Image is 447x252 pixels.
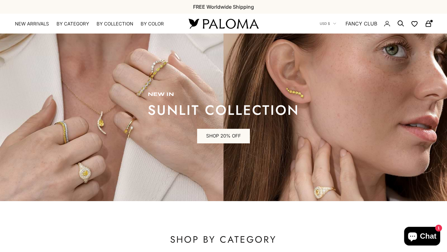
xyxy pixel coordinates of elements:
a: NEW ARRIVALS [15,21,49,27]
summary: By Collection [97,21,133,27]
inbox-online-store-chat: Shopify online store chat [402,227,442,247]
summary: By Category [56,21,89,27]
p: FREE Worldwide Shipping [193,3,254,11]
p: new in [148,92,299,98]
p: sunlit collection [148,104,299,116]
summary: By Color [141,21,164,27]
p: SHOP BY CATEGORY [36,233,411,246]
nav: Primary navigation [15,21,174,27]
button: USD $ [320,21,336,26]
a: SHOP 20% OFF [197,129,250,144]
span: USD $ [320,21,330,26]
nav: Secondary navigation [320,14,432,34]
a: FANCY CLUB [345,20,377,28]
